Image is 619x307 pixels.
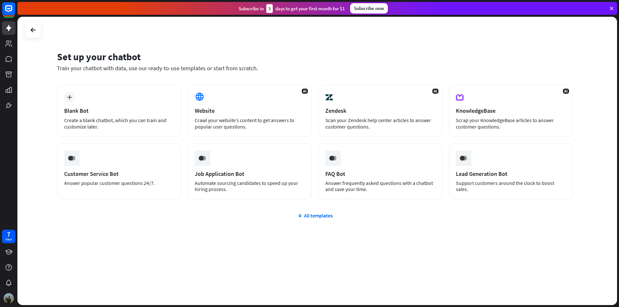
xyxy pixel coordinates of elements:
div: FAQ Bot [325,170,435,177]
div: Support customers around the clock to boost sales. [456,180,566,192]
div: Job Application Bot [195,170,305,177]
div: Subscribe now [350,3,388,14]
div: Scan your Zendesk help center articles to answer customer questions. [325,117,435,130]
div: Subscribe in days to get your first month for $1 [239,4,345,13]
div: Website [195,107,305,114]
span: AI [563,89,569,94]
a: 7 days [2,230,15,243]
img: ceee058c6cabd4f577f8.gif [65,152,78,164]
div: KnowledgeBase [456,107,566,114]
div: 3 [266,4,273,13]
div: Blank Bot [64,107,174,114]
div: Customer Service Bot [64,170,174,177]
div: 7 [7,231,10,237]
img: ceee058c6cabd4f577f8.gif [196,152,208,164]
img: ceee058c6cabd4f577f8.gif [327,152,339,164]
div: Scrap your KnowledgeBase articles to answer customer questions. [456,117,566,130]
span: AI [302,89,308,94]
div: Create a blank chatbot, which you can train and customize later. [64,117,174,130]
div: Zendesk [325,107,435,114]
i: plus [67,95,72,100]
span: AI [432,89,438,94]
div: Set up your chatbot [57,51,573,63]
div: All templates [57,212,573,219]
img: ceee058c6cabd4f577f8.gif [457,152,469,164]
div: Answer popular customer questions 24/7. [64,180,174,186]
div: Lead Generation Bot [456,170,566,177]
div: Train your chatbot with data, use our ready-to-use templates or start from scratch. [57,64,573,72]
div: Answer frequently asked questions with a chatbot and save your time. [325,180,435,192]
div: Crawl your website’s content to get answers to popular user questions. [195,117,305,130]
div: days [5,237,12,242]
div: Automate sourcing candidates to speed up your hiring process. [195,180,305,192]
